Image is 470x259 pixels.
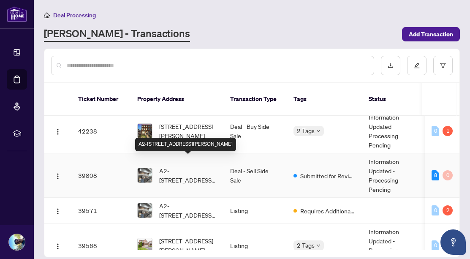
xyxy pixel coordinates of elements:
span: 2 Tags [297,240,315,250]
span: A2-[STREET_ADDRESS][PERSON_NAME] [159,201,217,220]
img: Logo [54,243,61,250]
td: Listing [223,198,287,224]
td: - [362,198,425,224]
td: Deal - Buy Side Sale [223,109,287,153]
button: Add Transaction [402,27,460,41]
span: down [316,129,321,133]
span: A2-[STREET_ADDRESS][PERSON_NAME] [159,166,217,185]
td: 42238 [71,109,130,153]
td: Deal - Sell Side Sale [223,153,287,198]
img: Logo [54,128,61,135]
div: 0 [432,240,439,251]
th: Property Address [130,83,223,116]
img: thumbnail-img [138,203,152,218]
img: Logo [54,173,61,180]
div: 1 [443,126,453,136]
img: thumbnail-img [138,124,152,138]
div: 0 [432,205,439,215]
button: Logo [51,124,65,138]
span: down [316,243,321,248]
button: download [381,56,400,75]
div: A2-[STREET_ADDRESS][PERSON_NAME] [135,138,236,151]
button: Logo [51,239,65,252]
td: 39571 [71,198,130,224]
img: Profile Icon [9,234,25,250]
button: filter [433,56,453,75]
div: 0 [443,170,453,180]
span: Requires Additional Docs [300,206,355,215]
th: Tags [287,83,362,116]
div: 0 [432,126,439,136]
span: Deal Processing [53,11,96,19]
div: 2 [443,205,453,215]
td: 39808 [71,153,130,198]
button: Logo [51,169,65,182]
span: Add Transaction [409,27,453,41]
span: Submitted for Review [300,171,355,180]
span: edit [414,63,420,68]
span: [STREET_ADDRESS][PERSON_NAME] [159,122,217,140]
span: home [44,12,50,18]
img: logo [7,6,27,22]
a: [PERSON_NAME] - Transactions [44,27,190,42]
img: thumbnail-img [138,238,152,253]
button: Open asap [440,229,466,255]
span: filter [440,63,446,68]
td: Information Updated - Processing Pending [362,153,425,198]
th: Transaction Type [223,83,287,116]
img: thumbnail-img [138,168,152,183]
td: Information Updated - Processing Pending [362,109,425,153]
span: download [388,63,394,68]
button: edit [407,56,427,75]
button: Logo [51,204,65,217]
img: Logo [54,208,61,215]
span: 2 Tags [297,126,315,136]
th: Status [362,83,425,116]
div: 8 [432,170,439,180]
span: [STREET_ADDRESS][PERSON_NAME] [159,236,217,255]
th: Ticket Number [71,83,130,116]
